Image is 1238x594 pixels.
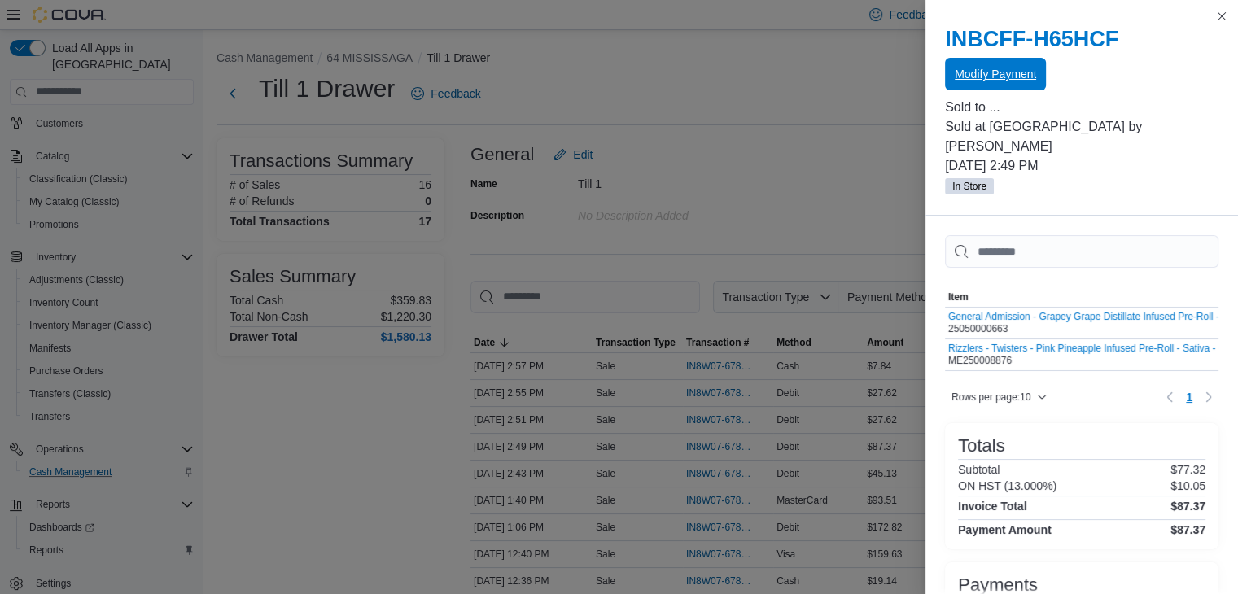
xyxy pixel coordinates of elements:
[945,387,1053,407] button: Rows per page:10
[945,117,1218,156] p: Sold at [GEOGRAPHIC_DATA] by [PERSON_NAME]
[1170,523,1205,536] h4: $87.37
[1160,387,1179,407] button: Previous page
[1212,7,1231,26] button: Close this dialog
[958,436,1004,456] h3: Totals
[1170,463,1205,476] p: $77.32
[958,500,1027,513] h4: Invoice Total
[1160,384,1218,410] nav: Pagination for table: MemoryTable from EuiInMemoryTable
[1170,500,1205,513] h4: $87.37
[1170,479,1205,492] p: $10.05
[1179,384,1199,410] button: Page 1 of 1
[958,523,1052,536] h4: Payment Amount
[945,235,1218,268] input: This is a search bar. As you type, the results lower in the page will automatically filter.
[955,66,1036,82] span: Modify Payment
[951,391,1030,404] span: Rows per page : 10
[948,290,969,304] span: Item
[945,98,1218,117] p: Sold to ...
[945,58,1046,90] button: Modify Payment
[1186,389,1192,405] span: 1
[958,479,1056,492] h6: ON HST (13.000%)
[1199,387,1218,407] button: Next page
[945,26,1218,52] h2: INBCFF-H65HCF
[945,178,994,194] span: In Store
[958,463,1000,476] h6: Subtotal
[952,179,986,194] span: In Store
[1179,384,1199,410] ul: Pagination for table: MemoryTable from EuiInMemoryTable
[945,156,1218,176] p: [DATE] 2:49 PM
